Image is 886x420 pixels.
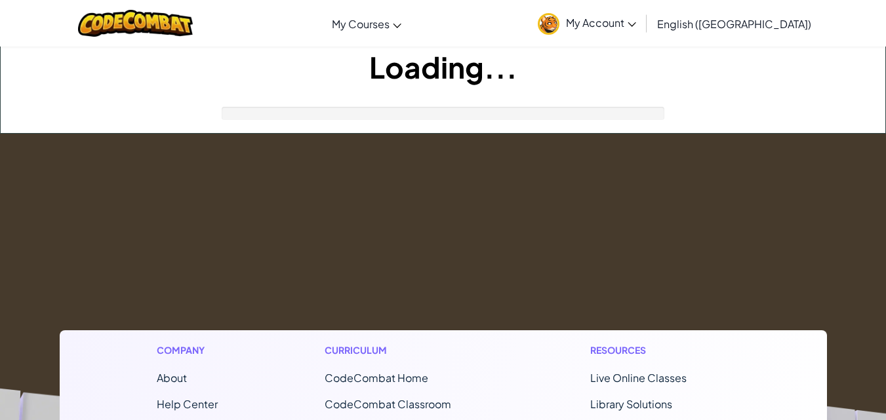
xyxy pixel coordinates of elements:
h1: Loading... [1,47,885,87]
a: English ([GEOGRAPHIC_DATA]) [651,6,818,41]
a: My Account [531,3,643,44]
span: My Courses [332,17,390,31]
img: avatar [538,13,559,35]
h1: Resources [590,343,730,357]
span: CodeCombat Home [325,371,428,385]
a: About [157,371,187,385]
h1: Curriculum [325,343,483,357]
a: CodeCombat Classroom [325,397,451,411]
a: Help Center [157,397,218,411]
span: My Account [566,16,636,29]
img: CodeCombat logo [78,10,193,37]
a: My Courses [325,6,408,41]
span: English ([GEOGRAPHIC_DATA]) [657,17,811,31]
h1: Company [157,343,218,357]
a: Library Solutions [590,397,672,411]
a: Live Online Classes [590,371,687,385]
